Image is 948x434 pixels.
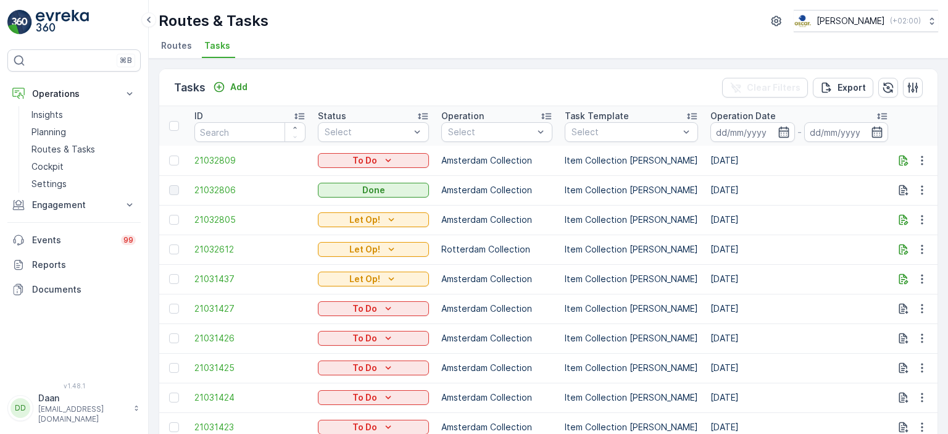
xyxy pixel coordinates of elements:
p: Documents [32,283,136,296]
td: Amsterdam Collection [435,264,559,294]
p: [PERSON_NAME] [817,15,885,27]
td: Item Collection [PERSON_NAME] [559,294,704,323]
td: [DATE] [704,235,894,264]
p: Reports [32,259,136,271]
td: Rotterdam Collection [435,235,559,264]
p: Done [362,184,385,196]
p: ( +02:00 ) [890,16,921,26]
td: Amsterdam Collection [435,146,559,175]
div: Toggle Row Selected [169,156,179,165]
p: [EMAIL_ADDRESS][DOMAIN_NAME] [38,404,127,424]
a: 21032612 [194,243,306,256]
p: To Do [352,391,377,404]
a: Reports [7,252,141,277]
p: ⌘B [120,56,132,65]
p: Engagement [32,199,116,211]
td: Amsterdam Collection [435,323,559,353]
a: Cockpit [27,158,141,175]
input: dd/mm/yyyy [804,122,889,142]
p: To Do [352,154,377,167]
img: logo_light-DOdMpM7g.png [36,10,89,35]
div: Toggle Row Selected [169,363,179,373]
button: Let Op! [318,242,429,257]
a: 21031423 [194,421,306,433]
div: Toggle Row Selected [169,274,179,284]
td: Amsterdam Collection [435,205,559,235]
button: Engagement [7,193,141,217]
button: To Do [318,301,429,316]
td: [DATE] [704,323,894,353]
p: 99 [123,235,133,245]
button: Clear Filters [722,78,808,98]
button: Done [318,183,429,198]
span: Tasks [204,40,230,52]
button: Operations [7,81,141,106]
p: Operations [32,88,116,100]
p: Add [230,81,247,93]
a: 21031424 [194,391,306,404]
button: [PERSON_NAME](+02:00) [794,10,938,32]
a: 21032809 [194,154,306,167]
div: DD [10,398,30,418]
td: Item Collection [PERSON_NAME] [559,264,704,294]
button: Export [813,78,873,98]
td: [DATE] [704,264,894,294]
button: Let Op! [318,212,429,227]
a: Routes & Tasks [27,141,141,158]
p: Select [325,126,410,138]
a: 21031427 [194,303,306,315]
p: Planning [31,126,66,138]
p: Select [448,126,533,138]
div: Toggle Row Selected [169,422,179,432]
div: Toggle Row Selected [169,333,179,343]
p: Daan [38,392,127,404]
button: Let Op! [318,272,429,286]
td: [DATE] [704,205,894,235]
a: 21031426 [194,332,306,344]
button: DDDaan[EMAIL_ADDRESS][DOMAIN_NAME] [7,392,141,424]
a: Insights [27,106,141,123]
td: Item Collection [PERSON_NAME] [559,353,704,383]
a: 21032805 [194,214,306,226]
p: Let Op! [349,243,380,256]
button: To Do [318,390,429,405]
span: v 1.48.1 [7,382,141,390]
input: Search [194,122,306,142]
div: Toggle Row Selected [169,215,179,225]
td: Item Collection [PERSON_NAME] [559,323,704,353]
td: [DATE] [704,383,894,412]
a: 21031437 [194,273,306,285]
p: Export [838,81,866,94]
a: 21032806 [194,184,306,196]
p: Operation Date [710,110,776,122]
td: Amsterdam Collection [435,294,559,323]
p: Settings [31,178,67,190]
span: 21031425 [194,362,306,374]
td: Amsterdam Collection [435,383,559,412]
td: [DATE] [704,353,894,383]
img: basis-logo_rgb2x.png [794,14,812,28]
div: Toggle Row Selected [169,244,179,254]
p: Routes & Tasks [159,11,268,31]
td: Item Collection [PERSON_NAME] [559,383,704,412]
td: [DATE] [704,146,894,175]
p: Cockpit [31,161,64,173]
p: Insights [31,109,63,121]
p: Operation [441,110,484,122]
a: Events99 [7,228,141,252]
button: To Do [318,331,429,346]
td: Item Collection [PERSON_NAME] [559,205,704,235]
p: Let Op! [349,214,380,226]
p: Routes & Tasks [31,143,95,156]
p: To Do [352,303,377,315]
p: Select [572,126,679,138]
button: To Do [318,361,429,375]
div: Toggle Row Selected [169,393,179,403]
div: Toggle Row Selected [169,185,179,195]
